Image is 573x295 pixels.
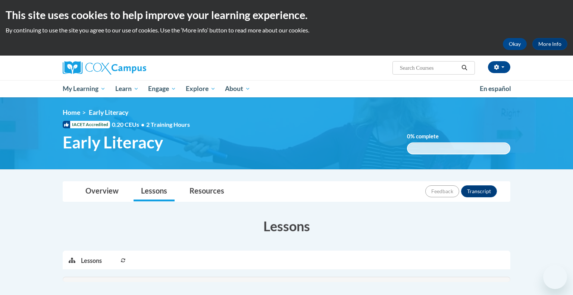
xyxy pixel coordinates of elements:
a: Resources [182,182,232,201]
a: Explore [181,80,220,97]
div: Main menu [51,80,522,97]
p: Lessons [81,257,102,265]
a: My Learning [58,80,110,97]
span: En español [480,85,511,92]
span: About [225,84,250,93]
span: Early Literacy [63,132,163,152]
a: Lessons [134,182,175,201]
input: Search Courses [399,63,459,72]
button: Okay [503,38,527,50]
span: 0 [407,133,410,139]
h2: This site uses cookies to help improve your learning experience. [6,7,567,22]
span: Engage [148,84,176,93]
h3: Lessons [63,217,510,235]
iframe: Button to launch messaging window [543,265,567,289]
a: Engage [143,80,181,97]
a: Overview [78,182,126,201]
a: En español [475,81,516,97]
a: Cox Campus [63,61,204,75]
a: More Info [532,38,567,50]
button: Account Settings [488,61,510,73]
a: Home [63,109,80,116]
span: IACET Accredited [63,121,110,128]
span: Explore [186,84,216,93]
button: Feedback [425,185,459,197]
p: By continuing to use the site you agree to our use of cookies. Use the ‘More info’ button to read... [6,26,567,34]
span: • [141,121,144,128]
span: 2 Training Hours [146,121,190,128]
button: Transcript [461,185,497,197]
span: Early Literacy [89,109,128,116]
span: My Learning [63,84,106,93]
label: % complete [407,132,450,141]
a: About [220,80,256,97]
img: Cox Campus [63,61,146,75]
span: 0.20 CEUs [112,120,146,129]
span: Learn [115,84,139,93]
a: Learn [110,80,144,97]
button: Search [459,63,470,72]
